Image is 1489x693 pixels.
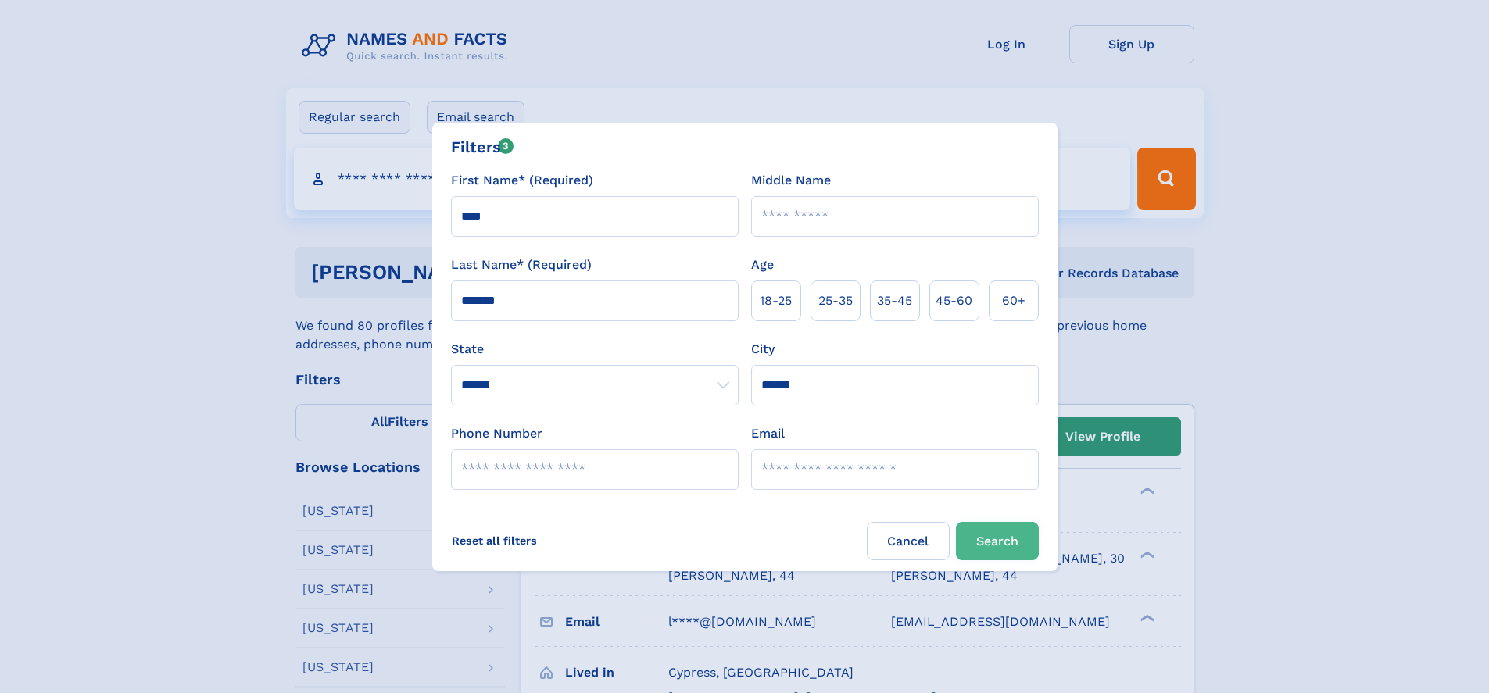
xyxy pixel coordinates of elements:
[751,340,775,359] label: City
[442,522,547,559] label: Reset all filters
[877,291,912,310] span: 35‑45
[818,291,853,310] span: 25‑35
[760,291,792,310] span: 18‑25
[451,424,542,443] label: Phone Number
[1002,291,1025,310] span: 60+
[451,171,593,190] label: First Name* (Required)
[867,522,950,560] label: Cancel
[956,522,1039,560] button: Search
[751,171,831,190] label: Middle Name
[451,135,514,159] div: Filters
[751,255,774,274] label: Age
[751,424,785,443] label: Email
[451,255,592,274] label: Last Name* (Required)
[451,340,739,359] label: State
[936,291,972,310] span: 45‑60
